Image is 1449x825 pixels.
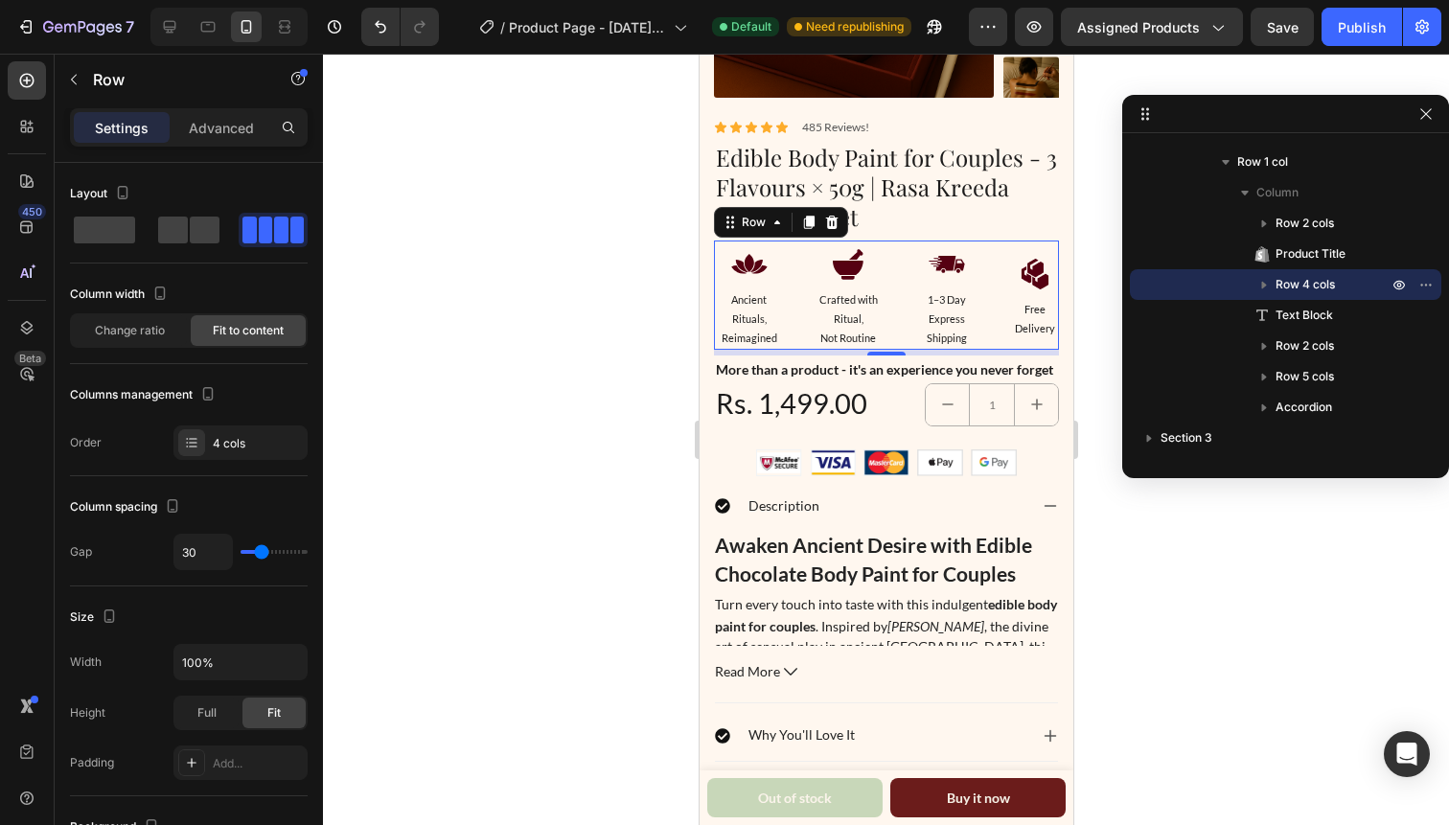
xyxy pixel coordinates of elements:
span: Full [197,704,217,722]
span: Need republishing [806,18,904,35]
span: Section 3 [1161,428,1212,447]
div: Undo/Redo [361,8,439,46]
span: Default [731,18,771,35]
span: Fit [267,704,281,722]
div: Publish [1338,17,1386,37]
span: / [500,17,505,37]
p: Settings [95,118,149,138]
div: Gap [70,543,92,561]
div: Add... [213,755,303,772]
span: Change ratio [95,322,165,339]
div: Column spacing [70,494,184,520]
div: Height [70,704,105,722]
div: Columns management [70,382,219,408]
div: Width [70,653,102,671]
span: Product Page - [DATE] 20:56:14 [509,17,666,37]
button: Publish [1322,8,1402,46]
div: Layout [70,181,134,207]
input: Auto [174,645,307,679]
div: Open Intercom Messenger [1384,731,1430,777]
div: Order [70,434,102,451]
div: Size [70,605,121,630]
div: Beta [14,351,46,366]
button: 7 [8,8,143,46]
button: Assigned Products [1061,8,1243,46]
span: Row 4 cols [1276,275,1335,294]
div: Column width [70,282,172,308]
div: 450 [18,204,46,219]
span: Product Title [1276,244,1345,264]
div: Padding [70,754,114,771]
span: Column [1256,183,1299,202]
span: Fit to content [213,322,284,339]
div: 4 cols [213,435,303,452]
span: Row 2 cols [1276,336,1334,355]
button: Save [1251,8,1314,46]
span: Row 1 col [1237,152,1288,172]
input: Auto [174,535,232,569]
span: Assigned Products [1077,17,1200,37]
span: Accordion [1276,398,1332,417]
span: Row 5 cols [1276,367,1334,386]
span: Save [1267,19,1299,35]
p: Advanced [189,118,254,138]
iframe: Design area [700,54,1073,825]
span: Row 2 cols [1276,214,1334,233]
p: 7 [126,15,134,38]
p: Row [93,68,256,91]
span: Text Block [1276,306,1333,325]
